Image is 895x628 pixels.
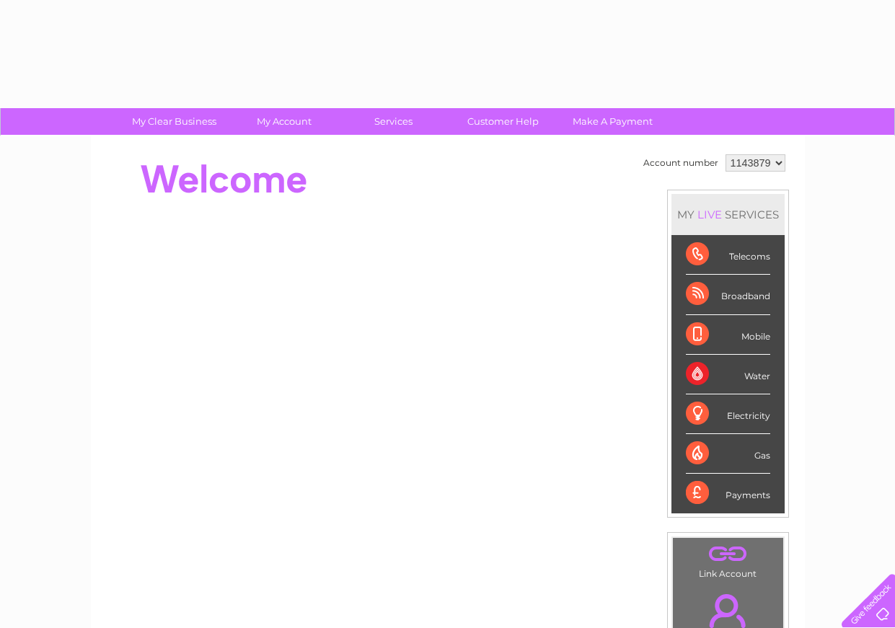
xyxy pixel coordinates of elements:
a: Customer Help [444,108,563,135]
a: Services [334,108,453,135]
a: . [676,541,780,567]
div: MY SERVICES [671,194,785,235]
div: Mobile [686,315,770,355]
div: Telecoms [686,235,770,275]
a: Make A Payment [553,108,672,135]
a: My Account [224,108,343,135]
td: Link Account [672,537,784,583]
a: My Clear Business [115,108,234,135]
div: Broadband [686,275,770,314]
div: Gas [686,434,770,474]
div: Water [686,355,770,394]
div: LIVE [695,208,725,221]
div: Payments [686,474,770,513]
div: Electricity [686,394,770,434]
td: Account number [640,151,722,175]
